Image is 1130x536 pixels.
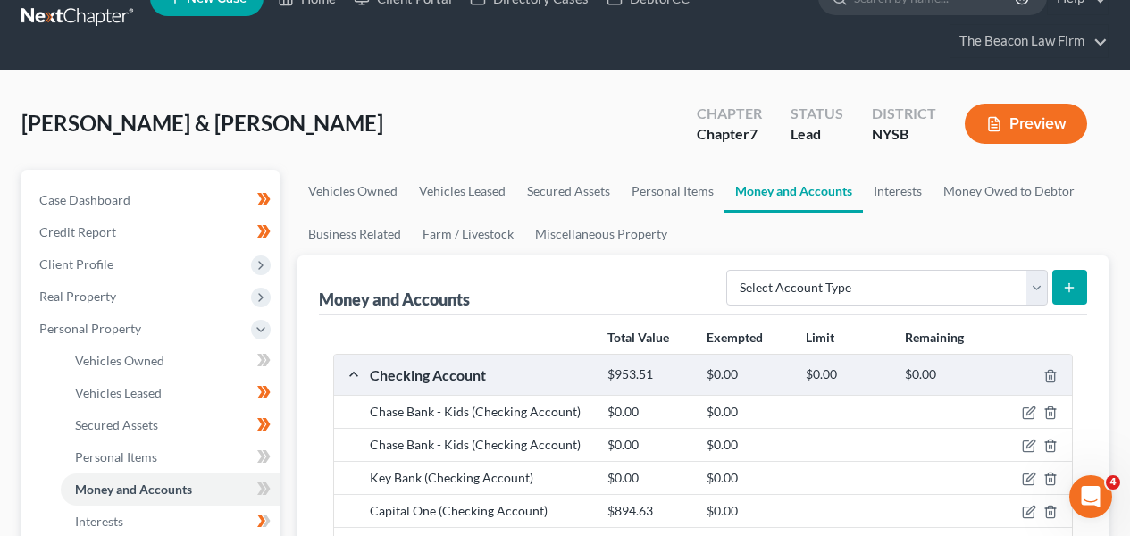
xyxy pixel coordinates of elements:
[75,385,162,400] span: Vehicles Leased
[724,170,863,213] a: Money and Accounts
[361,469,598,487] div: Key Bank (Checking Account)
[749,125,758,142] span: 7
[39,224,116,239] span: Credit Report
[361,403,598,421] div: Chase Bank - Kids (Checking Account)
[61,441,280,473] a: Personal Items
[361,436,598,454] div: Chase Bank - Kids (Checking Account)
[1106,475,1120,490] span: 4
[621,170,724,213] a: Personal Items
[598,366,698,383] div: $953.51
[896,366,995,383] div: $0.00
[965,104,1087,144] button: Preview
[61,377,280,409] a: Vehicles Leased
[39,321,141,336] span: Personal Property
[412,213,524,255] a: Farm / Livestock
[361,365,598,384] div: Checking Account
[75,449,157,465] span: Personal Items
[933,170,1085,213] a: Money Owed to Debtor
[697,124,762,145] div: Chapter
[75,353,164,368] span: Vehicles Owned
[698,436,797,454] div: $0.00
[607,330,669,345] strong: Total Value
[698,403,797,421] div: $0.00
[697,104,762,124] div: Chapter
[863,170,933,213] a: Interests
[75,514,123,529] span: Interests
[25,216,280,248] a: Credit Report
[707,330,763,345] strong: Exempted
[872,104,936,124] div: District
[598,403,698,421] div: $0.00
[21,110,383,136] span: [PERSON_NAME] & [PERSON_NAME]
[319,289,470,310] div: Money and Accounts
[698,502,797,520] div: $0.00
[950,25,1108,57] a: The Beacon Law Firm
[598,469,698,487] div: $0.00
[297,170,408,213] a: Vehicles Owned
[791,104,843,124] div: Status
[361,502,598,520] div: Capital One (Checking Account)
[791,124,843,145] div: Lead
[598,502,698,520] div: $894.63
[75,482,192,497] span: Money and Accounts
[408,170,516,213] a: Vehicles Leased
[516,170,621,213] a: Secured Assets
[1069,475,1112,518] iframe: Intercom live chat
[297,213,412,255] a: Business Related
[61,345,280,377] a: Vehicles Owned
[698,469,797,487] div: $0.00
[524,213,678,255] a: Miscellaneous Property
[39,192,130,207] span: Case Dashboard
[698,366,797,383] div: $0.00
[872,124,936,145] div: NYSB
[797,366,896,383] div: $0.00
[75,417,158,432] span: Secured Assets
[905,330,964,345] strong: Remaining
[598,436,698,454] div: $0.00
[61,409,280,441] a: Secured Assets
[39,289,116,304] span: Real Property
[61,473,280,506] a: Money and Accounts
[25,184,280,216] a: Case Dashboard
[39,256,113,272] span: Client Profile
[806,330,834,345] strong: Limit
